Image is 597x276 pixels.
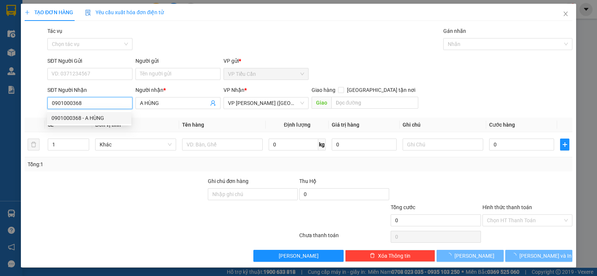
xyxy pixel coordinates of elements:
span: Yêu cầu xuất hóa đơn điện tử [85,9,164,15]
span: Tổng cước [391,204,415,210]
div: SĐT Người Nhận [47,86,132,94]
span: Xóa Thông tin [378,252,410,260]
span: Giao hàng [312,87,335,93]
label: Tác vụ [47,28,62,34]
div: 0901000368 - A HÙNG [51,114,127,122]
span: [GEOGRAPHIC_DATA] tận nơi [344,86,418,94]
span: [PERSON_NAME] [279,252,319,260]
span: loading [511,253,519,258]
div: VP gửi [224,57,309,65]
label: Hình thức thanh toán [482,204,532,210]
input: VD: Bàn, Ghế [182,139,263,151]
div: Người gửi [135,57,221,65]
input: 0 [332,139,397,151]
span: Khác [100,139,171,150]
div: 0901000368 - A HÙNG [47,112,131,124]
span: delete [370,253,375,259]
span: [PERSON_NAME] [454,252,494,260]
span: VP Nhận [224,87,244,93]
span: kg [318,139,326,151]
span: close [563,11,569,17]
button: [PERSON_NAME] [437,250,504,262]
span: Tên hàng [182,122,204,128]
span: Giao [312,97,331,109]
button: [PERSON_NAME] và In [505,250,572,262]
span: plus [25,10,30,15]
span: Giá trị hàng [332,122,359,128]
input: Ghi Chú [403,139,483,151]
button: [PERSON_NAME] [253,250,343,262]
input: Dọc đường [331,97,419,109]
input: Ghi chú đơn hàng [208,188,298,200]
span: user-add [210,100,216,106]
div: Tổng: 1 [28,160,231,168]
span: TẠO ĐƠN HÀNG [25,9,73,15]
span: Thu Hộ [299,178,316,184]
div: Người nhận [135,86,221,94]
span: loading [446,253,454,258]
button: delete [28,139,40,151]
label: Ghi chú đơn hàng [208,178,249,184]
img: icon [85,10,91,16]
span: VP Tiểu Cần [228,68,304,80]
div: Chưa thanh toán [298,231,390,244]
div: SĐT Người Gửi [47,57,132,65]
span: plus [560,142,569,148]
span: [PERSON_NAME] và In [519,252,572,260]
span: Định lượng [284,122,310,128]
span: VP Trần Phú (Hàng) [228,97,304,109]
button: Close [555,4,576,25]
span: Cước hàng [489,122,515,128]
button: deleteXóa Thông tin [345,250,435,262]
label: Gán nhãn [443,28,466,34]
button: plus [560,139,569,151]
th: Ghi chú [400,118,486,132]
